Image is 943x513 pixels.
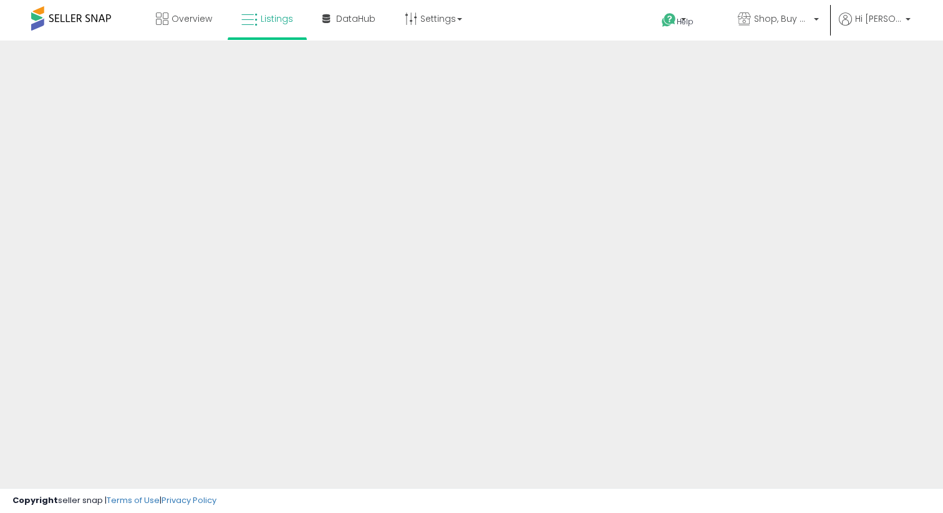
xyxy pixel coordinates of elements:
[677,16,694,27] span: Help
[839,12,911,41] a: Hi [PERSON_NAME]
[107,494,160,506] a: Terms of Use
[754,12,810,25] span: Shop, Buy and Ship
[261,12,293,25] span: Listings
[661,12,677,28] i: Get Help
[652,3,718,41] a: Help
[855,12,902,25] span: Hi [PERSON_NAME]
[172,12,212,25] span: Overview
[336,12,375,25] span: DataHub
[12,494,58,506] strong: Copyright
[12,495,216,507] div: seller snap | |
[162,494,216,506] a: Privacy Policy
